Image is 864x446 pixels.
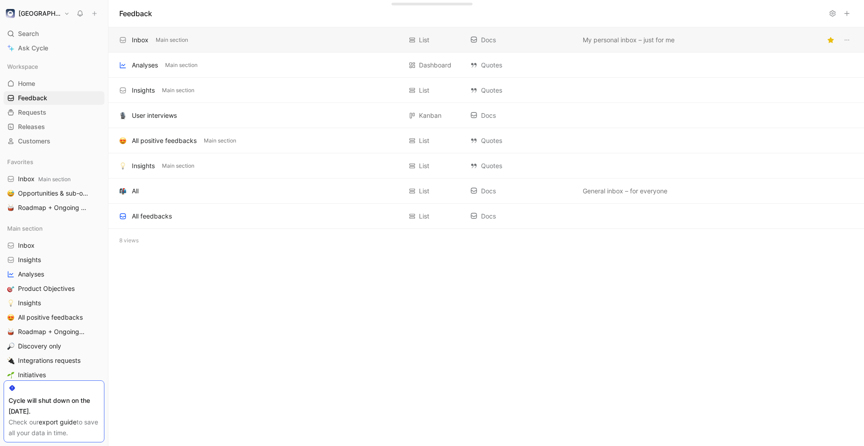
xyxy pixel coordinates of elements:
[38,176,71,183] span: Main section
[18,137,50,146] span: Customers
[583,186,667,196] span: General inbox – for everyone
[18,43,48,54] span: Ask Cycle
[470,135,574,146] div: Quotes
[202,137,238,145] button: Main section
[419,60,451,71] div: Dashboard
[5,188,16,199] button: 😅
[108,153,864,178] div: 💡InsightsMain sectionList QuotesView actions
[4,77,104,90] a: Home
[18,9,60,18] h1: [GEOGRAPHIC_DATA]
[419,161,429,171] div: List
[119,162,126,169] img: 💡
[117,186,128,196] button: 📬
[163,61,199,69] button: Main section
[9,417,99,438] div: Check our to save all your data in time.
[156,36,188,45] span: Main section
[18,79,35,88] span: Home
[132,110,177,121] div: User interviews
[119,137,126,144] img: 😍
[108,103,864,128] div: 🎙️User interviewsKanban DocsView actions
[470,85,574,96] div: Quotes
[119,8,152,19] h1: Feedback
[132,161,155,171] div: Insights
[108,27,864,53] div: InboxMain sectionList DocsMy personal inbox – just for meView actions
[108,78,864,103] div: InsightsMain sectionList QuotesView actions
[583,35,675,45] span: My personal inbox – just for me
[4,41,104,55] a: Ask Cycle
[132,60,158,71] div: Analyses
[18,284,75,293] span: Product Objectives
[4,296,104,310] a: 💡Insights
[5,298,16,308] button: 💡
[18,255,41,264] span: Insights
[581,186,669,196] button: General inbox – for everyone
[4,368,104,382] a: 🌱Initiatives
[4,222,104,396] div: Main sectionInboxInsightsAnalyses🎯Product Objectives💡Insights😍All positive feedbacks🥁Roadmap + On...
[7,314,14,321] img: 😍
[419,211,429,222] div: List
[5,312,16,323] button: 😍
[165,61,198,70] span: Main section
[4,239,104,252] a: Inbox
[4,339,104,353] a: 🔎Discovery only
[470,211,574,222] div: Docs
[470,35,574,45] div: Docs
[4,91,104,105] a: Feedback
[5,283,16,294] button: 🎯
[117,110,128,121] button: 🎙️
[419,135,429,146] div: List
[4,60,104,73] div: Workspace
[419,110,441,121] div: Kanban
[9,395,99,417] div: Cycle will shut down on the [DATE].
[470,60,574,71] div: Quotes
[5,202,16,213] button: 🥁
[4,311,104,324] a: 😍All positive feedbacks
[419,35,429,45] div: List
[470,110,574,121] div: Docs
[581,35,676,45] button: My personal inbox – just for me
[160,162,196,170] button: Main section
[18,203,90,213] span: Roadmap + Ongoing Discovery
[4,172,104,186] a: InboxMain section
[119,112,126,119] img: 🎙️
[132,211,172,222] div: All feedbacks
[204,136,236,145] span: Main section
[18,241,35,250] span: Inbox
[18,270,44,279] span: Analyses
[5,341,16,352] button: 🔎
[18,174,71,184] span: Inbox
[6,9,15,18] img: elba
[39,418,76,426] a: export guide
[7,299,14,307] img: 💡
[5,355,16,366] button: 🔌
[419,85,429,96] div: List
[4,201,104,214] a: 🥁Roadmap + Ongoing Discovery
[5,326,16,337] button: 🥁
[132,135,197,146] div: All positive feedbacks
[4,253,104,267] a: Insights
[4,134,104,148] a: Customers
[160,86,196,94] button: Main section
[108,53,864,78] div: AnalysesMain sectionDashboard QuotesView actions
[4,222,104,235] div: Main section
[841,34,853,46] button: View actions
[162,161,194,170] span: Main section
[108,128,864,153] div: 😍All positive feedbacksMain sectionList QuotesView actions
[4,120,104,134] a: Releases
[108,204,864,229] div: All feedbacksList DocsView actions
[18,356,81,365] span: Integrations requests
[117,161,128,171] button: 💡
[108,229,864,252] div: 8 views
[117,135,128,146] button: 😍
[7,285,14,292] img: 🎯
[4,268,104,281] a: Analyses
[4,155,104,169] div: Favorites
[470,161,574,171] div: Quotes
[18,122,45,131] span: Releases
[132,85,155,96] div: Insights
[18,299,41,308] span: Insights
[162,86,194,95] span: Main section
[5,370,16,380] button: 🌱
[18,28,39,39] span: Search
[18,313,83,322] span: All positive feedbacks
